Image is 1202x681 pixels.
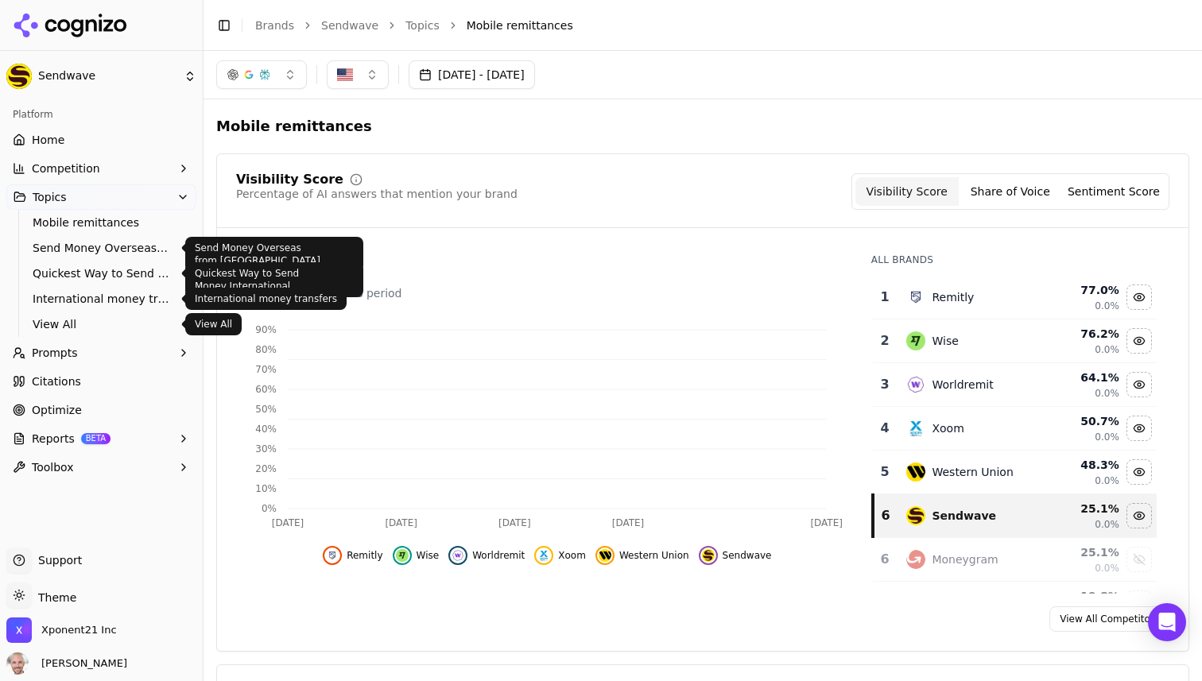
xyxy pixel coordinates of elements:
tspan: 60% [255,384,277,395]
div: 6 [881,506,891,525]
button: Hide sendwave data [1126,503,1152,528]
button: Hide remitly data [323,546,382,565]
img: sendwave [906,506,925,525]
a: View All Competitors [1049,606,1169,632]
span: Remitly [347,549,382,562]
div: 1 [879,288,891,307]
a: View All [26,313,177,335]
tspan: [DATE] [498,517,531,528]
button: Hide wise data [393,546,440,565]
button: Prompts [6,340,196,366]
div: 76.2 % [1047,326,1119,342]
span: Prompts [32,345,78,361]
img: western union [599,549,611,562]
button: Open organization switcher [6,617,117,643]
div: Moneygram [932,551,998,567]
tspan: [DATE] [810,517,843,528]
img: remitly [906,288,925,307]
a: Quickest Way to Send Money International [26,262,177,284]
span: 0.0% [1095,474,1119,487]
tspan: [DATE] [272,517,304,528]
div: All Brands [871,253,1157,266]
img: wise [396,549,409,562]
span: 0.0% [1095,387,1119,400]
tspan: 10% [255,483,277,494]
p: View All [195,318,232,331]
div: 77.0 % [1047,282,1119,298]
a: Brands [255,19,294,32]
span: Theme [32,591,76,604]
div: 50.7 % [1047,413,1119,429]
button: Hide sendwave data [699,546,772,565]
span: Optimize [32,402,82,418]
div: 25.1 % [1047,544,1119,560]
tr: 6moneygramMoneygram25.1%0.0%Show moneygram data [873,538,1157,582]
button: Show ofx data [1126,590,1152,616]
div: 3 [879,375,891,394]
img: moneygram [906,550,925,569]
div: Western Union [932,464,1013,480]
tspan: 30% [255,443,277,455]
a: Optimize [6,397,196,423]
img: remitly [326,549,339,562]
img: sendwave [702,549,715,562]
span: Topics [33,189,67,205]
p: Quickest Way to Send Money International [195,267,354,292]
div: Open Intercom Messenger [1148,603,1186,641]
button: Hide worldremit data [448,546,525,565]
span: Sendwave [723,549,772,562]
tr: 1remitlyRemitly77.0%0.0%Hide remitly data [873,276,1157,319]
div: 25.1% [255,253,839,282]
span: Wise [417,549,440,562]
tspan: 0% [262,503,277,514]
button: Open user button [6,652,127,675]
nav: breadcrumb [255,17,1157,33]
span: Xponent21 Inc [41,623,117,637]
span: Mobile remittances [216,112,401,141]
a: Citations [6,369,196,394]
span: [PERSON_NAME] [35,656,127,671]
tspan: 50% [255,404,277,415]
tr: 3worldremitWorldremit64.1%0.0%Hide worldremit data [873,363,1157,407]
span: Mobile remittances [467,17,573,33]
img: western union [906,462,925,482]
span: 0.0% [1095,431,1119,443]
div: Visibility Score [236,173,343,186]
a: Home [6,127,196,153]
span: Mobile remittances [33,215,171,230]
span: 0.0% [1095,518,1119,531]
a: International money transfers [26,288,177,310]
tr: 6sendwaveSendwave25.1%0.0%Hide sendwave data [873,494,1157,538]
img: worldremit [452,549,464,562]
span: Reports [32,431,75,447]
span: 0.0% [1095,343,1119,356]
span: Worldremit [472,549,525,562]
img: xoom [537,549,550,562]
button: Hide western union data [595,546,689,565]
div: 48.3 % [1047,457,1119,473]
span: International money transfers [33,291,171,307]
span: Citations [32,373,81,389]
tspan: [DATE] [385,517,417,528]
img: xoom [906,419,925,438]
p: Send Money Overseas from [GEOGRAPHIC_DATA] [195,242,354,267]
div: Sendwave [932,508,996,524]
tr: 4xoomXoom50.7%0.0%Hide xoom data [873,407,1157,451]
img: worldremit [906,375,925,394]
span: Xoom [558,549,586,562]
button: Topics [6,184,196,210]
a: Send Money Overseas from [GEOGRAPHIC_DATA] [26,237,177,259]
div: Remitly [932,289,974,305]
img: Xponent21 Inc [6,617,32,643]
button: ReportsBETA [6,426,196,451]
button: Competition [6,156,196,181]
span: Toolbox [32,459,74,475]
span: Sendwave [38,69,177,83]
img: Sendwave [6,64,32,89]
button: Sentiment Score [1062,177,1165,206]
div: Percentage of AI answers that mention your brand [236,186,518,202]
img: wise [906,331,925,350]
div: Xoom [932,420,964,436]
tspan: 20% [255,463,277,474]
div: 6 [879,550,891,569]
